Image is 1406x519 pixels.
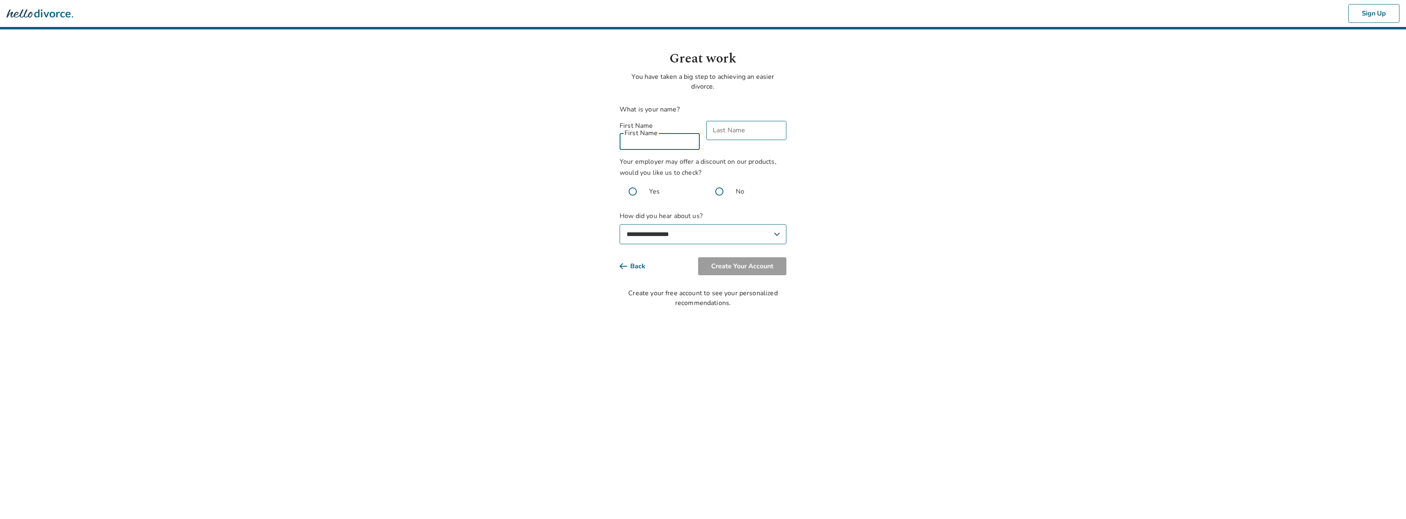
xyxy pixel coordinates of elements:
select: How did you hear about us? [620,224,786,244]
label: First Name [620,121,700,131]
h1: Great work [620,49,786,69]
button: Back [620,257,658,275]
label: How did you hear about us? [620,211,786,244]
p: You have taken a big step to achieving an easier divorce. [620,72,786,91]
label: What is your name? [620,105,680,114]
span: Yes [649,187,660,196]
span: Your employer may offer a discount on our products, would you like us to check? [620,157,777,177]
iframe: Chat Widget [1365,480,1406,519]
span: No [736,187,744,196]
button: Sign Up [1348,4,1399,23]
button: Create Your Account [698,257,786,275]
div: Create your free account to see your personalized recommendations. [620,288,786,308]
